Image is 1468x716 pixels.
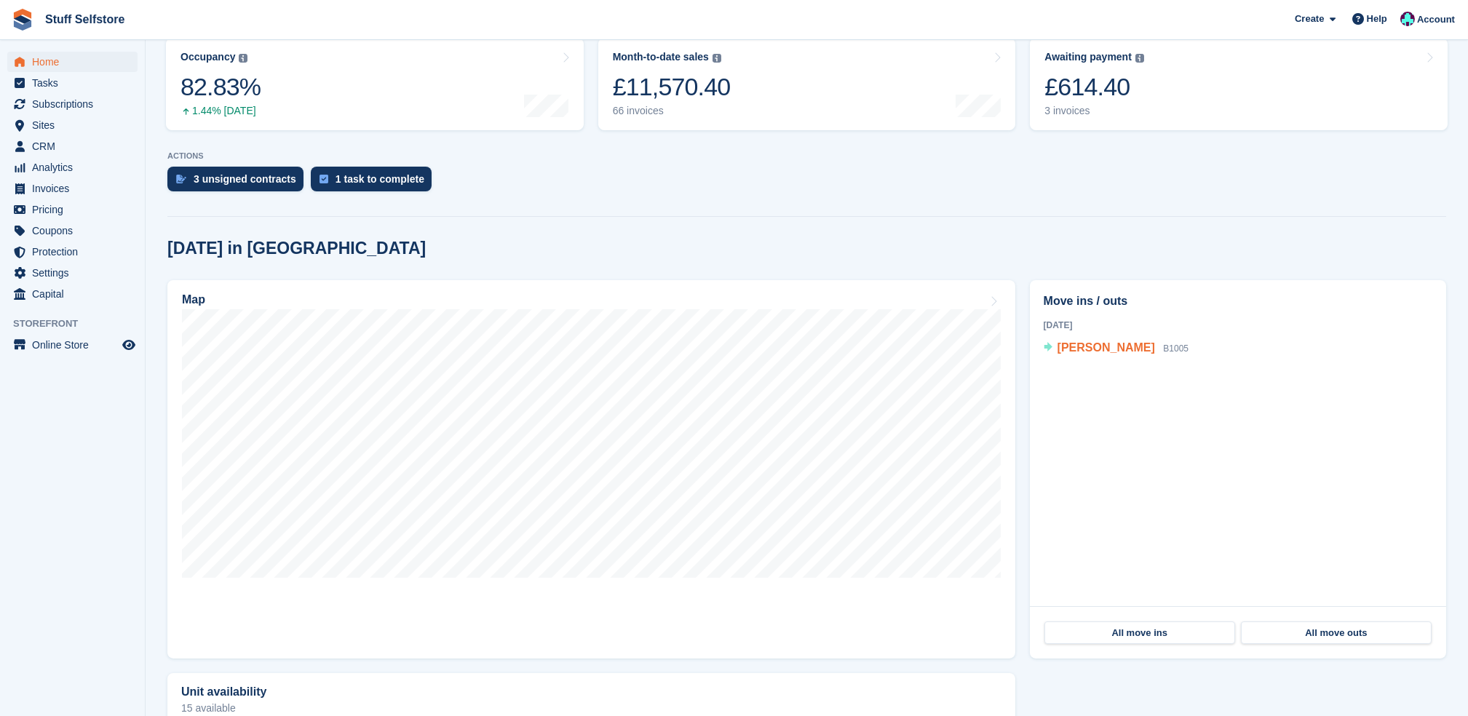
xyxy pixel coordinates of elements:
[613,105,731,117] div: 66 invoices
[32,220,119,241] span: Coupons
[1163,343,1189,354] span: B1005
[32,94,119,114] span: Subscriptions
[194,173,296,185] div: 3 unsigned contracts
[713,54,721,63] img: icon-info-grey-7440780725fd019a000dd9b08b2336e03edf1995a4989e88bcd33f0948082b44.svg
[7,115,138,135] a: menu
[7,242,138,262] a: menu
[12,9,33,31] img: stora-icon-8386f47178a22dfd0bd8f6a31ec36ba5ce8667c1dd55bd0f319d3a0aa187defe.svg
[39,7,130,31] a: Stuff Selfstore
[7,178,138,199] a: menu
[7,199,138,220] a: menu
[7,335,138,355] a: menu
[32,284,119,304] span: Capital
[239,54,247,63] img: icon-info-grey-7440780725fd019a000dd9b08b2336e03edf1995a4989e88bcd33f0948082b44.svg
[320,175,328,183] img: task-75834270c22a3079a89374b754ae025e5fb1db73e45f91037f5363f120a921f8.svg
[1044,51,1132,63] div: Awaiting payment
[32,178,119,199] span: Invoices
[180,51,235,63] div: Occupancy
[1044,319,1432,332] div: [DATE]
[7,157,138,178] a: menu
[1044,105,1144,117] div: 3 invoices
[7,94,138,114] a: menu
[32,115,119,135] span: Sites
[1417,12,1455,27] span: Account
[311,167,439,199] a: 1 task to complete
[167,167,311,199] a: 3 unsigned contracts
[32,136,119,156] span: CRM
[181,703,1001,713] p: 15 available
[1044,621,1235,645] a: All move ins
[176,175,186,183] img: contract_signature_icon-13c848040528278c33f63329250d36e43548de30e8caae1d1a13099fd9432cc5.svg
[1058,341,1155,354] span: [PERSON_NAME]
[120,336,138,354] a: Preview store
[1367,12,1387,26] span: Help
[32,157,119,178] span: Analytics
[7,263,138,283] a: menu
[32,199,119,220] span: Pricing
[180,72,261,102] div: 82.83%
[32,335,119,355] span: Online Store
[32,263,119,283] span: Settings
[180,105,261,117] div: 1.44% [DATE]
[1241,621,1432,645] a: All move outs
[613,72,731,102] div: £11,570.40
[1044,72,1144,102] div: £614.40
[598,38,1016,130] a: Month-to-date sales £11,570.40 66 invoices
[336,173,424,185] div: 1 task to complete
[32,242,119,262] span: Protection
[1044,293,1432,310] h2: Move ins / outs
[1295,12,1324,26] span: Create
[167,239,426,258] h2: [DATE] in [GEOGRAPHIC_DATA]
[167,151,1446,161] p: ACTIONS
[32,52,119,72] span: Home
[7,52,138,72] a: menu
[181,685,266,699] h2: Unit availability
[7,73,138,93] a: menu
[13,317,145,331] span: Storefront
[1135,54,1144,63] img: icon-info-grey-7440780725fd019a000dd9b08b2336e03edf1995a4989e88bcd33f0948082b44.svg
[182,293,205,306] h2: Map
[1030,38,1448,130] a: Awaiting payment £614.40 3 invoices
[7,136,138,156] a: menu
[7,284,138,304] a: menu
[167,280,1015,659] a: Map
[613,51,709,63] div: Month-to-date sales
[32,73,119,93] span: Tasks
[1400,12,1415,26] img: Simon Gardner
[1044,339,1189,358] a: [PERSON_NAME] B1005
[166,38,584,130] a: Occupancy 82.83% 1.44% [DATE]
[7,220,138,241] a: menu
